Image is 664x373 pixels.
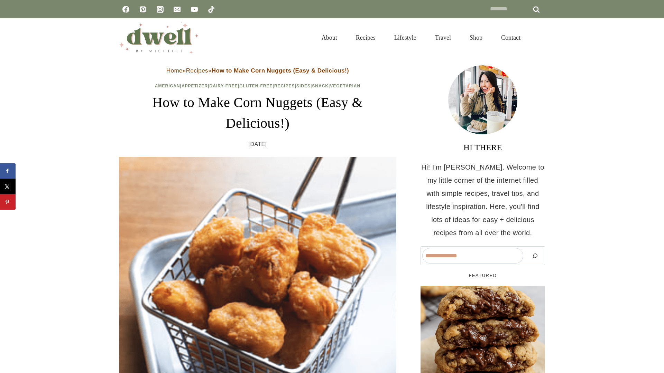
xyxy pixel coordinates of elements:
a: Recipes [186,67,208,74]
a: Sides [296,84,311,88]
span: » » [166,67,349,74]
p: Hi! I'm [PERSON_NAME]. Welcome to my little corner of the internet filled with simple recipes, tr... [421,161,545,239]
a: Travel [426,26,460,50]
a: Lifestyle [385,26,426,50]
a: Dairy-Free [210,84,238,88]
time: [DATE] [249,139,267,150]
span: | | | | | | | [155,84,360,88]
a: About [312,26,347,50]
a: American [155,84,180,88]
a: Email [170,2,184,16]
button: Search [527,248,543,264]
h5: FEATURED [421,272,545,279]
a: Home [166,67,183,74]
a: Snack [312,84,329,88]
nav: Primary Navigation [312,26,530,50]
a: Recipes [347,26,385,50]
h3: HI THERE [421,141,545,154]
a: Gluten-Free [239,84,273,88]
a: Shop [460,26,492,50]
a: Recipes [274,84,295,88]
a: Appetizer [182,84,208,88]
a: Pinterest [136,2,150,16]
img: DWELL by michelle [119,22,199,54]
a: Instagram [153,2,167,16]
a: Vegetarian [330,84,360,88]
a: Contact [492,26,530,50]
strong: How to Make Corn Nuggets (Easy & Delicious!) [212,67,349,74]
a: Facebook [119,2,133,16]
a: YouTube [187,2,201,16]
h1: How to Make Corn Nuggets (Easy & Delicious!) [119,92,396,134]
a: TikTok [204,2,218,16]
button: View Search Form [533,32,545,44]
